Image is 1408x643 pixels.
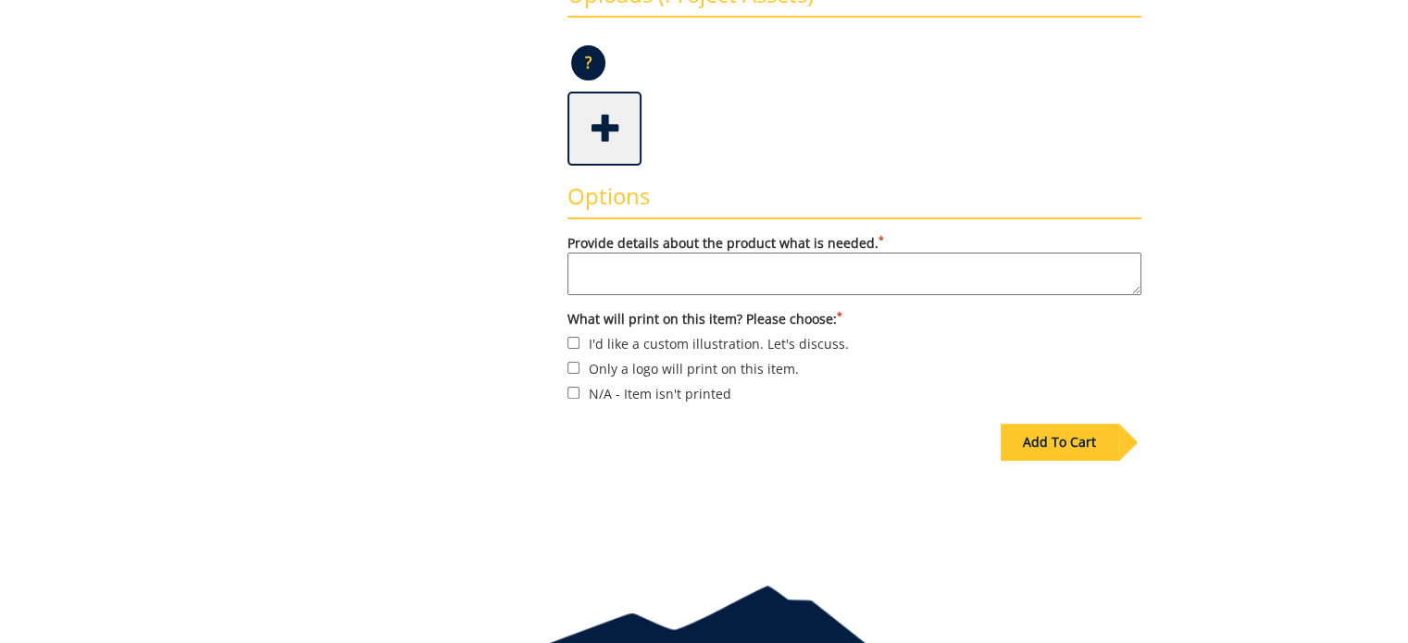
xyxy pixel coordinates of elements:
[567,358,1141,378] label: Only a logo will print on this item.
[567,234,1141,295] label: Provide details about the product what is needed.
[567,383,1141,403] label: N/A - Item isn't printed
[567,333,1141,353] label: I'd like a custom illustration. Let's discuss.
[571,45,605,80] p: ?
[567,387,579,399] input: N/A - Item isn't printed
[567,362,579,374] input: Only a logo will print on this item.
[567,310,1141,328] label: What will print on this item? Please choose:
[567,184,1141,219] h3: Options
[567,253,1141,295] textarea: Provide details about the product what is needed.*
[567,337,579,349] input: I'd like a custom illustration. Let's discuss.
[1001,424,1118,461] div: Add To Cart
